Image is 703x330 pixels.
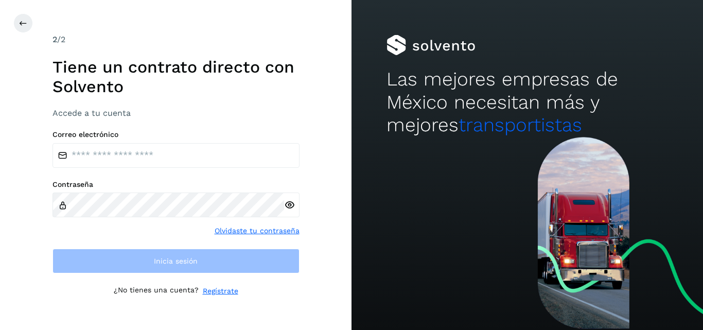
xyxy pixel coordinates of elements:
div: /2 [52,33,300,46]
label: Contraseña [52,180,300,189]
p: ¿No tienes una cuenta? [114,286,199,297]
span: transportistas [459,114,582,136]
button: Inicia sesión [52,249,300,273]
label: Correo electrónico [52,130,300,139]
a: Regístrate [203,286,238,297]
span: 2 [52,34,57,44]
span: Inicia sesión [154,257,198,265]
h2: Las mejores empresas de México necesitan más y mejores [386,68,667,136]
h3: Accede a tu cuenta [52,108,300,118]
h1: Tiene un contrato directo con Solvento [52,57,300,97]
a: Olvidaste tu contraseña [215,225,300,236]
